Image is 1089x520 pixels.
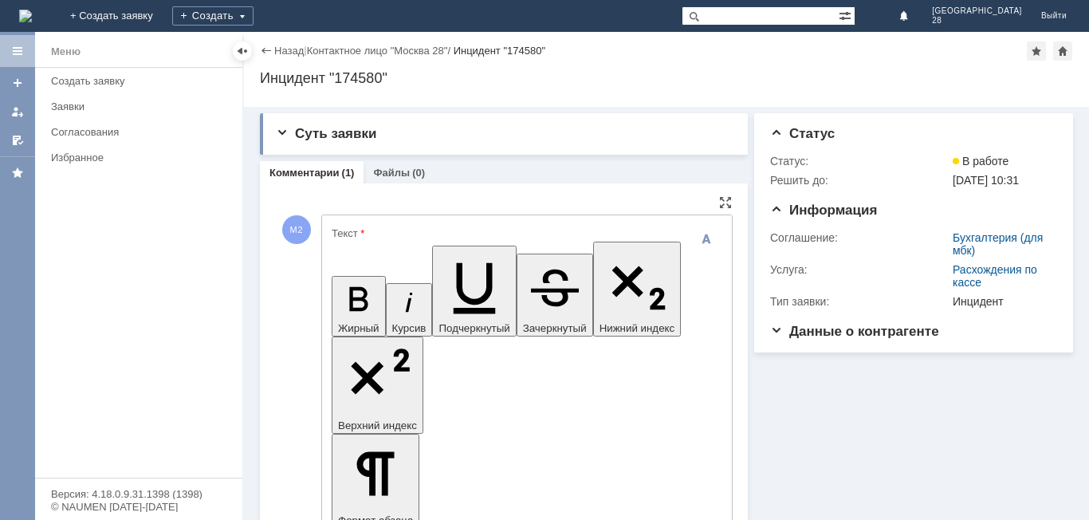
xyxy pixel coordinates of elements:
[719,196,732,209] div: На всю страницу
[412,167,425,179] div: (0)
[5,70,30,96] a: Создать заявку
[5,99,30,124] a: Мои заявки
[19,10,32,22] a: Перейти на домашнюю страницу
[307,45,448,57] a: Контактное лицо "Москва 28"
[45,120,239,144] a: Согласования
[770,155,949,167] div: Статус:
[593,242,682,337] button: Нижний индекс
[770,231,949,244] div: Соглашение:
[770,203,877,218] span: Информация
[373,167,410,179] a: Файлы
[260,70,1073,86] div: Инцидент "174580"
[454,45,545,57] div: Инцидент "174580"
[770,324,939,339] span: Данные о контрагенте
[839,7,855,22] span: Расширенный поиск
[51,126,233,138] div: Согласования
[332,276,386,337] button: Жирный
[307,45,454,57] div: /
[770,263,949,276] div: Услуга:
[51,502,226,512] div: © NAUMEN [DATE]-[DATE]
[342,167,355,179] div: (1)
[386,283,433,337] button: Курсив
[332,337,423,435] button: Верхний индекс
[51,42,81,61] div: Меню
[5,128,30,153] a: Мои согласования
[770,126,835,141] span: Статус
[953,174,1019,187] span: [DATE] 10:31
[697,230,716,249] span: Скрыть панель инструментов
[432,246,516,336] button: Подчеркнутый
[953,295,1051,308] div: Инцидент
[953,231,1043,257] a: Бухгалтерия (для мбк)
[276,126,376,141] span: Суть заявки
[932,16,1022,26] span: 28
[304,44,306,56] div: |
[953,155,1008,167] span: В работе
[51,152,215,163] div: Избранное
[269,167,340,179] a: Комментарии
[770,295,949,308] div: Тип заявки:
[45,69,239,93] a: Создать заявку
[19,10,32,22] img: logo
[332,228,719,238] div: Текст
[1027,41,1046,61] div: Добавить в избранное
[51,489,226,499] div: Версия: 4.18.0.9.31.1398 (1398)
[45,94,239,119] a: Заявки
[233,41,252,61] div: Скрыть меню
[438,322,509,334] span: Подчеркнутый
[282,215,311,244] span: М2
[1053,41,1072,61] div: Сделать домашней страницей
[517,254,593,337] button: Зачеркнутый
[51,100,233,112] div: Заявки
[338,420,417,431] span: Верхний индекс
[172,6,254,26] div: Создать
[953,263,1037,289] a: Расхождения по кассе
[600,322,675,334] span: Нижний индекс
[523,322,587,334] span: Зачеркнутый
[932,6,1022,16] span: [GEOGRAPHIC_DATA]
[770,174,949,187] div: Решить до:
[392,322,427,334] span: Курсив
[51,75,233,87] div: Создать заявку
[338,322,379,334] span: Жирный
[274,45,304,57] a: Назад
